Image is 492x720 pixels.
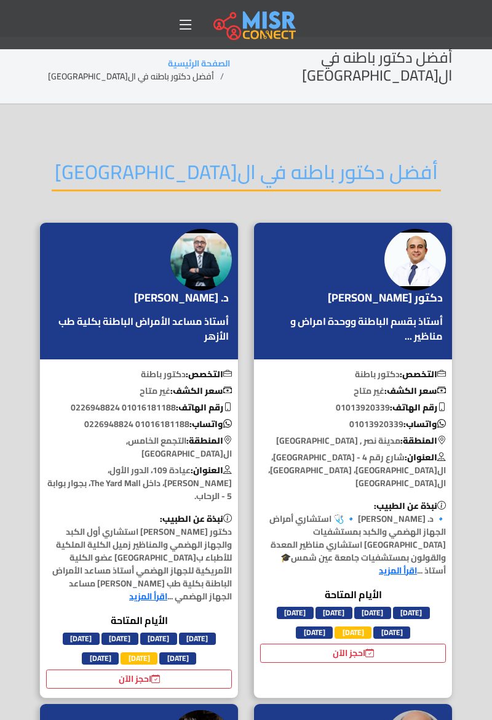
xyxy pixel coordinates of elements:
[254,368,452,381] p: دكتور باطنة
[379,562,417,578] a: اقرأ المزيد
[384,229,446,290] img: دكتور هاني علي عبد الرحمن
[186,366,232,382] b: التخصص:
[46,613,232,689] div: الأيام المتاحة
[121,652,157,665] span: [DATE]
[186,433,232,449] b: المنطقة:
[40,385,238,398] p: غير متاح
[254,500,452,577] p: 🔹 د. [PERSON_NAME] 🔹 🩺 استشاري أمراض الجهاز الهضمي والكبد بمستشفيات [GEOGRAPHIC_DATA] استشاري منا...
[254,401,452,414] p: ‎01013920339
[82,652,119,665] span: [DATE]
[328,291,443,305] h4: دكتور [PERSON_NAME]
[400,366,446,382] b: التخصص:
[189,416,232,432] b: واتساب:
[296,626,333,639] span: [DATE]
[260,587,446,663] div: الأيام المتاحة
[101,633,138,645] span: [DATE]
[40,401,238,414] p: 01016181188 0226948824
[374,498,446,514] b: نبذة عن الطبيب:
[277,607,314,619] span: [DATE]
[48,70,230,83] li: أفضل دكتور باطنه في ال[GEOGRAPHIC_DATA]
[170,383,232,399] b: سعر الكشف:
[160,511,232,527] b: نبذة عن الطبيب:
[179,633,216,645] span: [DATE]
[400,433,446,449] b: المنطقة:
[354,607,391,619] span: [DATE]
[40,464,238,503] p: عيادة 109، الدور الأول، [PERSON_NAME]، داخل The Yard Mall، بجوار بوابة 5 - الرحاب.
[390,399,446,415] b: رقم الهاتف:
[63,633,100,645] span: [DATE]
[230,49,453,85] h2: أفضل دكتور باطنه في ال[GEOGRAPHIC_DATA]
[46,670,232,689] a: احجز الآن
[46,314,232,343] a: أستاذ مساعد الأمراض الباطنة بكلية طب الأزهر
[373,626,410,639] span: [DATE]
[254,451,452,490] p: شارع رقم 4 - [GEOGRAPHIC_DATA]، ال[GEOGRAPHIC_DATA]، [GEOGRAPHIC_DATA]، ال[GEOGRAPHIC_DATA]
[254,434,452,447] p: مدينة نصر , [GEOGRAPHIC_DATA]
[40,418,238,431] p: 01016181188 0226948824
[40,513,238,603] p: دكتور [PERSON_NAME] استشاري أول الكبد والجهاز الهضمي والمناظير زميل الكلية الملكية للأطباء ب[GEOG...
[254,385,452,398] p: غير متاح
[213,9,296,40] img: main.misr_connect
[260,314,446,343] a: أستاذ بقسم الباطنة ووحدة امراض و مناظير ...
[168,55,230,71] a: الصفحة الرئيسية
[335,626,371,639] span: [DATE]
[176,399,232,415] b: رقم الهاتف:
[403,416,446,432] b: واتساب:
[405,449,446,465] b: العنوان:
[393,607,430,619] span: [DATE]
[40,368,238,381] p: دكتور باطنة
[384,383,446,399] b: سعر الكشف:
[40,434,238,460] p: التجمع الخامس, ال[GEOGRAPHIC_DATA]
[134,291,229,305] h4: د. [PERSON_NAME]
[191,462,232,478] b: العنوان:
[159,652,196,665] span: [DATE]
[134,289,232,307] a: د. [PERSON_NAME]
[170,229,232,290] img: د. محمد البرعي
[328,289,446,307] a: دكتور [PERSON_NAME]
[52,160,441,191] h2: أفضل دكتور باطنه في ال[GEOGRAPHIC_DATA]
[254,418,452,431] p: ‎01013920339
[140,633,177,645] span: [DATE]
[260,644,446,663] a: احجز الآن
[315,607,352,619] span: [DATE]
[129,588,167,604] a: اقرأ المزيد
